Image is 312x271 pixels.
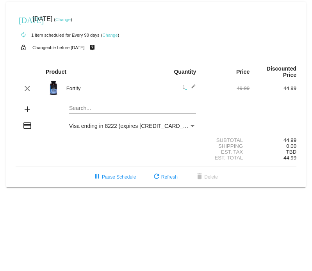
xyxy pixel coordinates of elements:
mat-icon: [DATE] [19,15,28,24]
small: 1 item scheduled for Every 90 days [16,33,100,37]
div: Est. Total [203,155,250,161]
strong: Price [236,69,250,75]
mat-select: Payment Method [69,123,196,129]
span: Visa ending in 8222 (expires [CREDIT_CARD_DATA]) [69,123,200,129]
strong: Product [46,69,66,75]
img: Image-1-Carousel-Fortify-Transp.png [46,80,61,96]
mat-icon: refresh [152,172,161,182]
div: Est. Tax [203,149,250,155]
small: Changeable before [DATE] [32,45,85,50]
a: Change [102,33,118,37]
div: 44.99 [250,137,296,143]
mat-icon: autorenew [19,30,28,40]
mat-icon: delete [195,172,204,182]
mat-icon: edit [187,84,196,93]
input: Search... [69,105,196,112]
div: Subtotal [203,137,250,143]
mat-icon: live_help [87,43,97,53]
div: Fortify [62,85,156,91]
small: ( ) [54,17,72,22]
span: Refresh [152,174,178,180]
mat-icon: clear [23,84,32,93]
small: ( ) [101,33,119,37]
div: Shipping [203,143,250,149]
mat-icon: add [23,105,32,114]
span: 1 [182,84,196,90]
span: Delete [195,174,218,180]
strong: Discounted Price [267,66,296,78]
span: TBD [286,149,296,155]
button: Delete [189,170,224,184]
mat-icon: pause [93,172,102,182]
a: Change [55,17,71,22]
mat-icon: credit_card [23,121,32,130]
button: Pause Schedule [86,170,142,184]
mat-icon: lock_open [19,43,28,53]
button: Refresh [146,170,184,184]
strong: Quantity [174,69,196,75]
span: 44.99 [283,155,296,161]
span: 0.00 [286,143,296,149]
div: 44.99 [250,85,296,91]
span: Pause Schedule [93,174,136,180]
div: 49.99 [203,85,250,91]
